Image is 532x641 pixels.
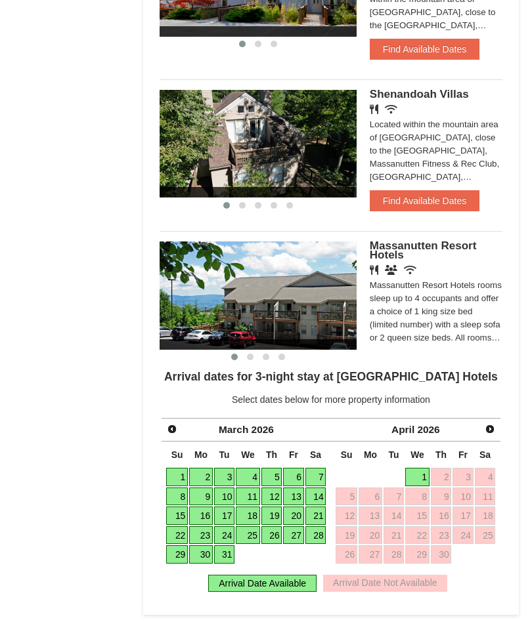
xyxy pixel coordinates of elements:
[370,190,479,211] button: Find Available Dates
[166,545,188,564] a: 29
[410,449,424,460] span: Wednesday
[453,468,473,486] a: 3
[475,468,496,486] a: 4
[166,526,188,545] a: 22
[219,424,248,435] span: March
[384,487,404,506] a: 7
[475,487,496,506] a: 11
[305,507,326,525] a: 21
[305,468,326,486] a: 7
[283,487,303,506] a: 13
[208,575,317,592] div: Arrival Date Available
[266,449,277,460] span: Thursday
[485,424,495,434] span: Next
[171,449,183,460] span: Sunday
[323,575,447,592] div: Arrival Date Not Available
[475,507,496,525] a: 18
[359,545,382,564] a: 27
[431,526,452,545] a: 23
[189,545,213,564] a: 30
[189,468,213,486] a: 2
[370,104,378,114] i: Restaurant
[370,239,476,261] span: Massanutten Resort Hotels
[214,507,234,525] a: 17
[194,449,208,460] span: Monday
[405,468,430,486] a: 1
[370,265,378,275] i: Restaurant
[384,507,404,525] a: 14
[364,449,377,460] span: Monday
[336,526,357,545] a: 19
[453,526,473,545] a: 24
[305,487,326,506] a: 14
[166,468,188,486] a: 1
[289,449,298,460] span: Friday
[405,507,430,525] a: 15
[389,449,399,460] span: Tuesday
[252,424,274,435] span: 2026
[431,507,452,525] a: 16
[167,424,177,434] span: Prev
[261,507,282,525] a: 19
[359,507,382,525] a: 13
[336,487,357,506] a: 5
[479,449,491,460] span: Saturday
[370,118,502,184] div: Located within the mountain area of [GEOGRAPHIC_DATA], close to the [GEOGRAPHIC_DATA], Massanutte...
[384,545,404,564] a: 28
[189,487,213,506] a: 9
[453,507,473,525] a: 17
[305,526,326,545] a: 28
[384,526,404,545] a: 21
[241,449,255,460] span: Wednesday
[385,265,397,275] i: Banquet Facilities
[189,526,213,545] a: 23
[261,526,282,545] a: 26
[283,526,303,545] a: 27
[359,487,382,506] a: 6
[283,507,303,525] a: 20
[370,88,469,100] span: Shenandoah Villas
[431,545,452,564] a: 30
[481,420,499,438] a: Next
[359,526,382,545] a: 20
[163,420,181,438] a: Prev
[283,468,303,486] a: 6
[261,487,282,506] a: 12
[405,526,430,545] a: 22
[385,104,397,114] i: Wireless Internet (free)
[166,507,188,525] a: 15
[453,487,473,506] a: 10
[341,449,353,460] span: Sunday
[336,507,357,525] a: 12
[370,39,479,60] button: Find Available Dates
[435,449,447,460] span: Thursday
[310,449,321,460] span: Saturday
[431,468,452,486] a: 2
[236,487,260,506] a: 11
[214,545,234,564] a: 31
[405,487,430,506] a: 8
[261,468,282,486] a: 5
[214,487,234,506] a: 10
[236,507,260,525] a: 18
[232,394,430,405] span: Select dates below for more property information
[214,526,234,545] a: 24
[404,265,416,275] i: Wireless Internet (free)
[160,370,502,383] h4: Arrival dates for 3-night stay at [GEOGRAPHIC_DATA] Hotels
[391,424,414,435] span: April
[214,468,234,486] a: 3
[336,545,357,564] a: 26
[236,468,260,486] a: 4
[475,526,496,545] a: 25
[370,279,502,344] div: Massanutten Resort Hotels rooms sleep up to 4 occupants and offer a choice of 1 king size bed (li...
[189,507,213,525] a: 16
[431,487,452,506] a: 9
[417,424,439,435] span: 2026
[405,545,430,564] a: 29
[219,449,230,460] span: Tuesday
[236,526,260,545] a: 25
[458,449,468,460] span: Friday
[166,487,188,506] a: 8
